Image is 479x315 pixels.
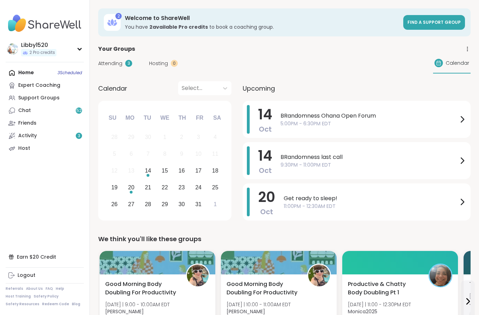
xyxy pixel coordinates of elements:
[34,294,59,299] a: Safety Policy
[227,308,265,315] b: [PERSON_NAME]
[446,59,469,67] span: Calendar
[162,183,168,192] div: 22
[191,163,206,178] div: Choose Friday, October 17th, 2025
[157,197,173,212] div: Choose Wednesday, October 29th, 2025
[6,251,84,263] div: Earn $20 Credit
[98,84,127,93] span: Calendar
[208,163,223,178] div: Choose Saturday, October 18th, 2025
[258,105,272,124] span: 14
[227,280,299,297] span: Good Morning Body Doubling For Productivity
[124,130,139,145] div: Not available Monday, September 29th, 2025
[147,149,150,159] div: 7
[163,132,167,142] div: 1
[214,199,217,209] div: 1
[141,163,156,178] div: Choose Tuesday, October 14th, 2025
[227,301,291,308] span: [DATE] | 10:00 - 11:00AM EDT
[124,163,139,178] div: Not available Monday, October 13th, 2025
[191,130,206,145] div: Not available Friday, October 3rd, 2025
[162,166,168,175] div: 15
[258,146,272,166] span: 14
[162,199,168,209] div: 29
[18,145,30,152] div: Host
[259,124,272,134] span: Oct
[124,197,139,212] div: Choose Monday, October 27th, 2025
[106,129,223,212] div: month 2025-10
[6,302,39,307] a: Safety Resources
[174,130,189,145] div: Not available Thursday, October 2nd, 2025
[259,166,272,175] span: Oct
[122,110,137,126] div: Mo
[18,272,35,279] div: Logout
[6,129,84,142] a: Activity3
[260,207,273,217] span: Oct
[130,149,133,159] div: 6
[98,60,122,67] span: Attending
[191,197,206,212] div: Choose Friday, October 31st, 2025
[107,130,122,145] div: Not available Sunday, September 28th, 2025
[6,79,84,92] a: Expert Coaching
[149,60,168,67] span: Hosting
[141,197,156,212] div: Choose Tuesday, October 28th, 2025
[107,163,122,178] div: Not available Sunday, October 12th, 2025
[125,23,399,30] h3: You have to book a coaching group.
[18,120,36,127] div: Friends
[42,302,69,307] a: Redeem Code
[208,180,223,195] div: Choose Saturday, October 25th, 2025
[403,15,465,30] a: Find a support group
[6,11,84,36] img: ShareWell Nav Logo
[6,269,84,282] a: Logout
[46,286,53,291] a: FAQ
[208,147,223,162] div: Not available Saturday, October 11th, 2025
[18,94,60,101] div: Support Groups
[212,149,218,159] div: 11
[243,84,275,93] span: Upcoming
[145,199,151,209] div: 28
[111,132,117,142] div: 28
[180,132,183,142] div: 2
[98,45,135,53] span: Your Groups
[174,163,189,178] div: Choose Thursday, October 16th, 2025
[212,183,218,192] div: 25
[149,23,208,30] b: 2 available Pro credit s
[145,166,151,175] div: 14
[72,302,80,307] a: Blog
[175,110,190,126] div: Th
[145,183,151,192] div: 21
[281,120,458,127] span: 5:00PM - 6:30PM EDT
[105,301,170,308] span: [DATE] | 9:00 - 10:00AM EDT
[6,286,23,291] a: Referrals
[7,43,18,55] img: Libby1520
[18,132,37,139] div: Activity
[140,110,155,126] div: Tu
[195,166,202,175] div: 17
[174,147,189,162] div: Not available Thursday, October 9th, 2025
[192,110,207,126] div: Fr
[284,203,458,210] span: 11:00PM - 12:30AM EDT
[209,110,225,126] div: Sa
[141,147,156,162] div: Not available Tuesday, October 7th, 2025
[6,294,31,299] a: Host Training
[157,130,173,145] div: Not available Wednesday, October 1st, 2025
[6,92,84,104] a: Support Groups
[145,132,151,142] div: 30
[178,166,185,175] div: 16
[407,19,461,25] span: Find a support group
[208,197,223,212] div: Choose Saturday, November 1st, 2025
[26,286,43,291] a: About Us
[208,130,223,145] div: Not available Saturday, October 4th, 2025
[214,132,217,142] div: 4
[187,265,209,286] img: Adrienne_QueenOfTheDawn
[128,199,134,209] div: 27
[348,308,377,315] b: Monica2025
[157,180,173,195] div: Choose Wednesday, October 22nd, 2025
[124,180,139,195] div: Choose Monday, October 20th, 2025
[157,147,173,162] div: Not available Wednesday, October 8th, 2025
[29,50,55,56] span: 2 Pro credits
[21,41,56,49] div: Libby1520
[18,82,60,89] div: Expert Coaching
[191,147,206,162] div: Not available Friday, October 10th, 2025
[125,60,132,67] div: 3
[258,187,275,207] span: 20
[78,133,80,139] span: 3
[111,183,117,192] div: 19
